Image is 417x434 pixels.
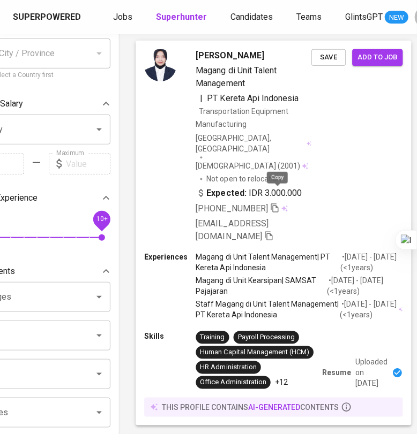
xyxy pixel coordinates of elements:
[196,252,340,273] p: Magang di Unit Talent Management | PT Kereta Api Indonesia
[200,362,257,372] div: HR Administration
[92,367,107,382] button: Open
[327,275,403,296] p: • [DATE] - [DATE] ( <1 years )
[92,290,107,304] button: Open
[196,161,278,171] span: [DEMOGRAPHIC_DATA]
[156,12,207,22] b: Superhunter
[113,11,135,24] a: Jobs
[207,186,247,199] b: Expected:
[144,252,196,262] p: Experiences
[322,367,351,378] p: Resume
[230,12,273,22] span: Candidates
[200,332,225,342] div: Training
[196,49,264,62] span: [PERSON_NAME]
[196,133,312,154] div: [GEOGRAPHIC_DATA], [GEOGRAPHIC_DATA]
[340,299,397,320] p: • [DATE] - [DATE] ( <1 years )
[196,203,268,213] span: [PHONE_NUMBER]
[345,11,408,24] a: GlintsGPT NEW
[196,65,277,88] span: Magang di Unit Talent Management
[317,51,340,63] span: Save
[296,12,322,22] span: Teams
[311,49,346,65] button: Save
[275,377,288,387] p: +12
[345,12,383,22] span: GlintsGPT
[196,275,327,296] p: Magang di Unit Kearsipan | SAMSAT Pajajaran
[13,11,83,24] a: Superpowered
[196,161,309,171] div: (2001)
[66,153,110,174] input: Value
[238,332,295,342] div: Payroll Processing
[230,11,275,24] a: Candidates
[248,403,300,412] span: AI-generated
[196,186,302,199] div: IDR 3.000.000
[200,347,310,357] div: Human Capital Management (HCM)
[340,252,403,273] p: • [DATE] - [DATE] ( <1 years )
[358,51,397,63] span: Add to job
[136,41,411,425] a: [PERSON_NAME]Magang di Unit Talent Management|PT Kereta Api IndonesiaTransportation Equipment Man...
[156,11,209,24] a: Superhunter
[113,12,132,22] span: Jobs
[144,331,196,341] p: Skills
[96,216,107,223] span: 10+
[13,11,81,24] div: Superpowered
[92,405,107,420] button: Open
[196,107,289,128] span: Transportation Equipment Manufacturing
[200,92,203,105] span: |
[352,49,403,65] button: Add to job
[92,122,107,137] button: Open
[385,12,408,23] span: NEW
[200,377,266,387] div: Office Administration
[162,402,339,413] p: this profile contains contents
[144,49,176,81] img: cce2d32e49e0b08e20cd6695a2f721b8.png
[355,356,388,389] p: Uploaded on [DATE]
[196,218,269,241] span: [EMAIL_ADDRESS][DOMAIN_NAME]
[207,93,299,103] span: PT Kereta Api Indonesia
[92,328,107,343] button: Open
[196,299,340,320] p: Staff Magang di Unit Talent Management | PT Kereta Api Indonesia
[296,11,324,24] a: Teams
[207,173,281,184] p: Not open to relocation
